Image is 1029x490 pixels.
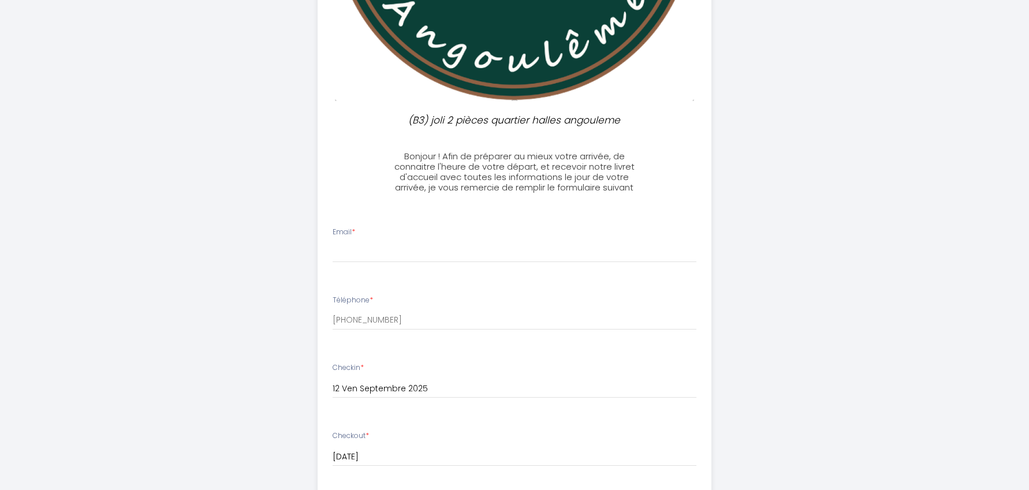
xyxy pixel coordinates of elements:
[386,151,643,193] h3: Bonjour ! Afin de préparer au mieux votre arrivée, de connaitre l'heure de votre départ, et recev...
[333,362,364,373] label: Checkin
[333,295,373,306] label: Téléphone
[333,227,355,238] label: Email
[333,431,369,442] label: Checkout
[391,113,638,128] p: (B3) joli 2 pièces quartier halles angouleme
